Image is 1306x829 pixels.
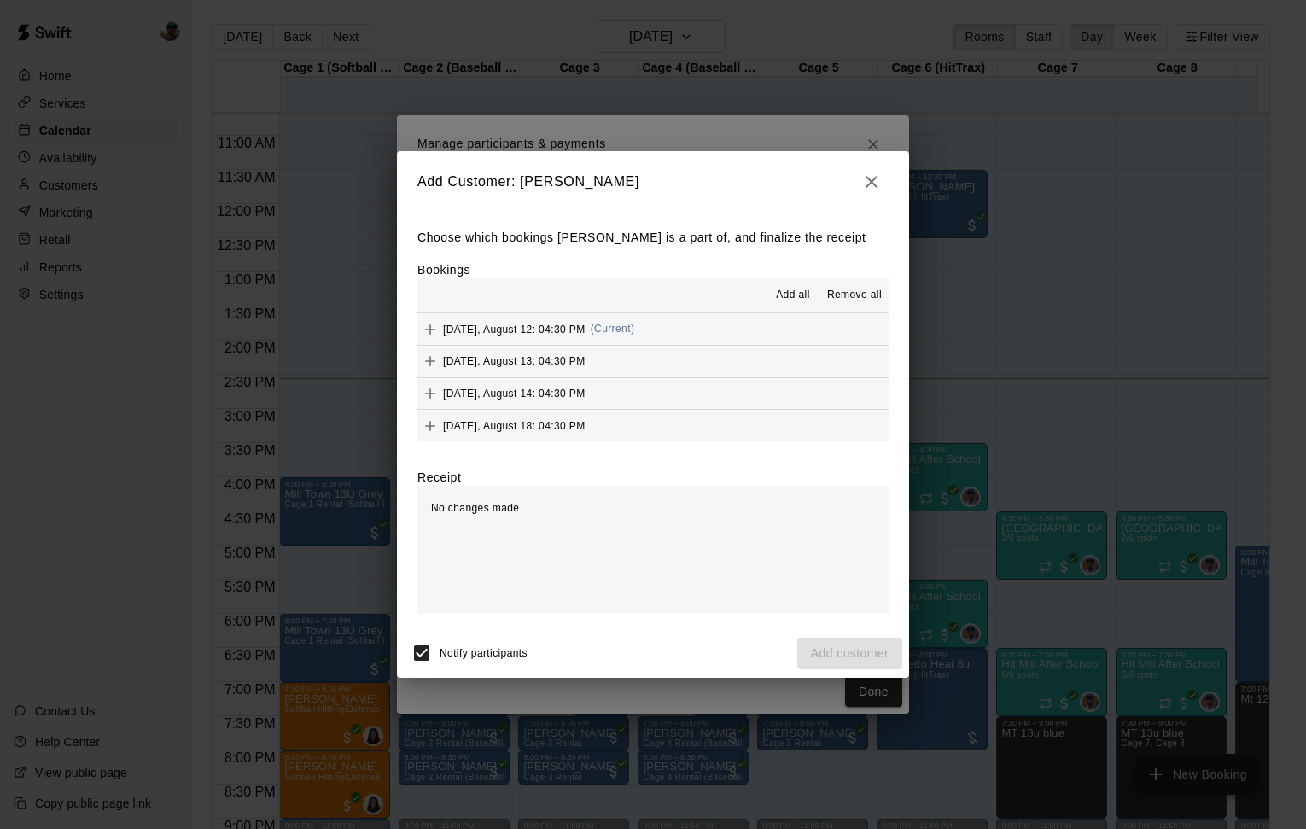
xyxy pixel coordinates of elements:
label: Bookings [417,263,470,277]
label: Receipt [417,469,461,486]
span: [DATE], August 12: 04:30 PM [443,323,586,335]
span: Notify participants [440,648,528,660]
span: (Current) [591,323,635,335]
h2: Add Customer: [PERSON_NAME] [397,151,909,213]
span: No changes made [431,502,519,514]
button: Remove all [820,282,889,309]
span: [DATE], August 13: 04:30 PM [443,355,586,367]
span: Add [417,418,443,431]
button: Add[DATE], August 18: 04:30 PM [417,410,889,441]
span: Add [417,322,443,335]
span: [DATE], August 14: 04:30 PM [443,387,586,399]
button: Add[DATE], August 12: 04:30 PM(Current) [417,313,889,345]
span: Add all [776,287,810,304]
span: Remove all [827,287,882,304]
span: Add [417,386,443,399]
button: Add[DATE], August 13: 04:30 PM [417,346,889,377]
p: Choose which bookings [PERSON_NAME] is a part of, and finalize the receipt [417,227,889,248]
button: Add[DATE], August 14: 04:30 PM [417,378,889,410]
span: [DATE], August 18: 04:30 PM [443,419,586,431]
span: Add [417,354,443,367]
button: Add all [766,282,820,309]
